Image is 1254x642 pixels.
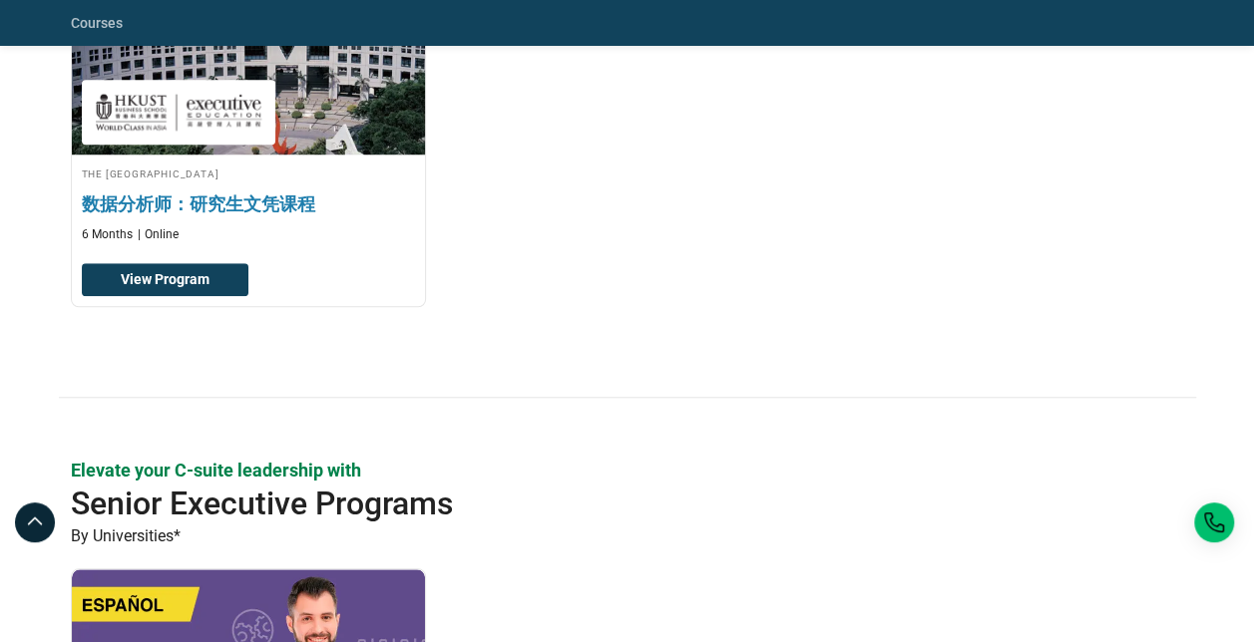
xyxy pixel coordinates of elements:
[82,191,415,216] h3: 数据分析师：研究生文凭课程
[71,458,1184,482] p: Elevate your C-suite leadership with
[82,226,133,243] p: 6 Months
[138,226,179,243] p: Online
[82,263,248,297] a: View Program
[92,90,265,135] img: The Hong Kong University of Science and Technology
[71,483,1072,523] h2: Senior Executive Programs
[82,164,415,181] h4: The [GEOGRAPHIC_DATA]
[71,523,1184,549] p: By Universities*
